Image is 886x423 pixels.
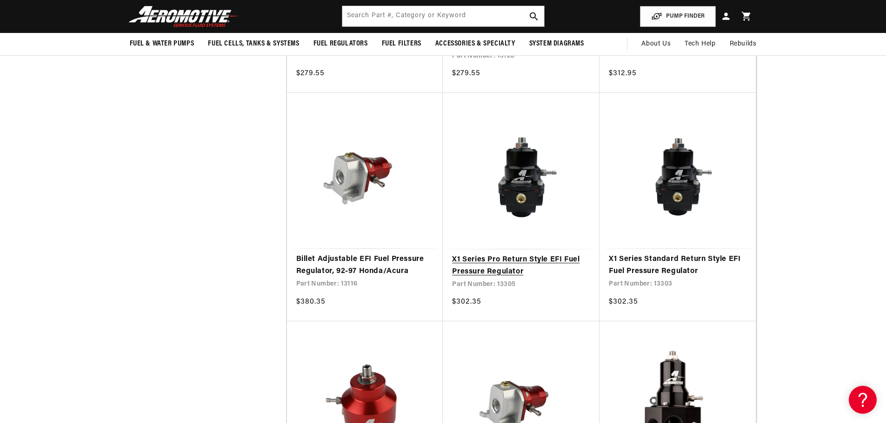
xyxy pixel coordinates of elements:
[208,39,299,49] span: Fuel Cells, Tanks & Systems
[640,6,716,27] button: PUMP FINDER
[685,39,715,49] span: Tech Help
[201,33,306,55] summary: Fuel Cells, Tanks & Systems
[306,33,375,55] summary: Fuel Regulators
[522,33,591,55] summary: System Diagrams
[730,39,757,49] span: Rebuilds
[435,39,515,49] span: Accessories & Specialty
[634,33,678,55] a: About Us
[428,33,522,55] summary: Accessories & Specialty
[375,33,428,55] summary: Fuel Filters
[452,254,590,278] a: X1 Series Pro Return Style EFI Fuel Pressure Regulator
[126,6,242,27] img: Aeromotive
[723,33,764,55] summary: Rebuilds
[524,6,544,26] button: search button
[296,254,434,277] a: Billet Adjustable EFI Fuel Pressure Regulator, 92-97 Honda/Acura
[382,39,421,49] span: Fuel Filters
[678,33,722,55] summary: Tech Help
[130,39,194,49] span: Fuel & Water Pumps
[529,39,584,49] span: System Diagrams
[609,254,746,277] a: X1 Series Standard Return Style EFI Fuel Pressure Regulator
[641,40,671,47] span: About Us
[313,39,368,49] span: Fuel Regulators
[123,33,201,55] summary: Fuel & Water Pumps
[342,6,544,26] input: Search by Part Number, Category or Keyword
